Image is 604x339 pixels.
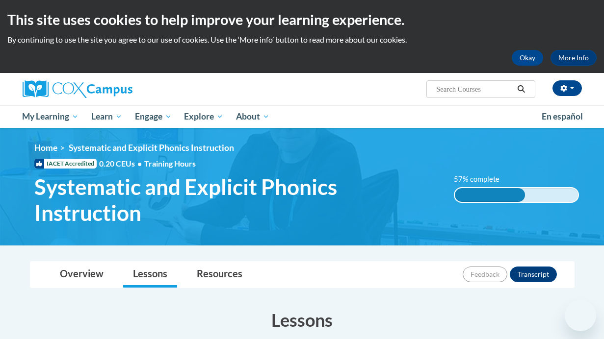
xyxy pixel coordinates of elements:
[91,111,122,122] span: Learn
[510,266,557,282] button: Transcript
[512,50,543,66] button: Okay
[129,105,178,128] a: Engage
[535,106,589,127] a: En español
[23,80,199,98] a: Cox Campus
[236,111,269,122] span: About
[123,262,177,288] a: Lessons
[7,10,597,29] h2: This site uses cookies to help improve your learning experience.
[22,111,79,122] span: My Learning
[230,105,276,128] a: About
[23,80,132,98] img: Cox Campus
[455,188,525,202] div: 57% complete
[99,158,144,169] span: 0.20 CEUs
[34,174,439,226] span: Systematic and Explicit Phonics Instruction
[542,111,583,121] span: En español
[552,80,582,96] button: Account Settings
[50,262,113,288] a: Overview
[144,159,196,168] span: Training Hours
[85,105,129,128] a: Learn
[34,159,97,169] span: IACET Accredited
[551,50,597,66] a: More Info
[7,34,597,45] p: By continuing to use the site you agree to our use of cookies. Use the ‘More info’ button to read...
[454,174,510,185] label: 57% complete
[137,159,142,168] span: •
[187,262,252,288] a: Resources
[30,308,575,332] h3: Lessons
[184,111,223,122] span: Explore
[16,105,85,128] a: My Learning
[135,111,172,122] span: Engage
[565,300,596,331] iframe: Button to launch messaging window
[435,83,514,95] input: Search Courses
[463,266,507,282] button: Feedback
[69,143,234,153] span: Systematic and Explicit Phonics Instruction
[15,105,589,128] div: Main menu
[514,83,528,95] button: Search
[178,105,230,128] a: Explore
[34,143,57,153] a: Home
